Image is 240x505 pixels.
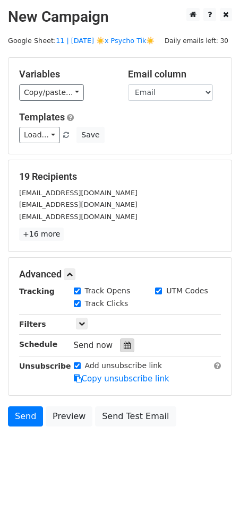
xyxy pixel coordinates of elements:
[85,285,131,297] label: Track Opens
[85,360,162,371] label: Add unsubscribe link
[19,320,46,328] strong: Filters
[74,374,169,384] a: Copy unsubscribe link
[8,406,43,426] a: Send
[19,340,57,349] strong: Schedule
[46,406,92,426] a: Preview
[19,127,60,143] a: Load...
[56,37,155,45] a: 11 | [DATE] ☀️x Psycho Tik☀️
[19,171,221,182] h5: 19 Recipients
[19,268,221,280] h5: Advanced
[187,454,240,505] iframe: Chat Widget
[128,68,221,80] h5: Email column
[19,228,64,241] a: +16 more
[74,341,113,350] span: Send now
[95,406,176,426] a: Send Test Email
[161,35,232,47] span: Daily emails left: 30
[19,287,55,295] strong: Tracking
[19,189,138,197] small: [EMAIL_ADDRESS][DOMAIN_NAME]
[19,201,138,208] small: [EMAIL_ADDRESS][DOMAIN_NAME]
[19,362,71,370] strong: Unsubscribe
[19,111,65,123] a: Templates
[76,127,104,143] button: Save
[166,285,208,297] label: UTM Codes
[19,68,112,80] h5: Variables
[19,213,138,221] small: [EMAIL_ADDRESS][DOMAIN_NAME]
[85,298,128,309] label: Track Clicks
[161,37,232,45] a: Daily emails left: 30
[8,37,155,45] small: Google Sheet:
[19,84,84,101] a: Copy/paste...
[8,8,232,26] h2: New Campaign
